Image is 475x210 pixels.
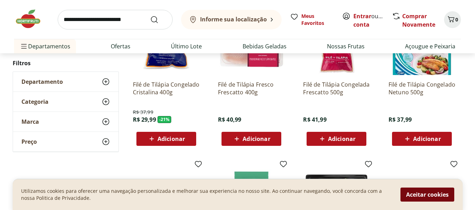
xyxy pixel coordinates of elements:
[21,78,63,85] span: Departamento
[444,11,461,28] button: Carrinho
[405,42,455,50] a: Açougue e Peixaria
[218,116,241,123] span: R$ 40,99
[13,92,118,111] button: Categoria
[133,116,156,123] span: R$ 29,99
[218,81,285,96] a: Filé de Tilápia Fresco Frescatto 400g
[402,12,435,28] a: Comprar Novamente
[243,42,287,50] a: Bebidas Geladas
[200,15,267,23] b: Informe sua localização
[21,118,39,125] span: Marca
[290,13,334,27] a: Meus Favoritos
[13,112,118,131] button: Marca
[353,12,392,28] a: Criar conta
[136,132,196,146] button: Adicionar
[303,81,370,96] a: Filé de Tilápia Congelada Frescatto 500g
[58,10,173,29] input: search
[389,116,412,123] span: R$ 37,99
[158,136,185,142] span: Adicionar
[133,109,153,116] span: R$ 37,99
[400,188,454,202] button: Aceitar cookies
[133,81,200,96] a: Filé de Tilápia Congelado Cristalina 400g
[222,132,281,146] button: Adicionar
[13,132,118,151] button: Preço
[413,136,441,142] span: Adicionar
[111,42,130,50] a: Ofertas
[171,42,202,50] a: Último Lote
[13,56,119,70] h2: Filtros
[389,81,455,96] a: Filé de Tilápia Congelado Netuno 500g
[455,16,458,23] span: 0
[21,98,49,105] span: Categoria
[181,10,282,29] button: Informe sua localização
[303,116,326,123] span: R$ 41,99
[327,42,365,50] a: Nossas Frutas
[307,132,366,146] button: Adicionar
[13,72,118,92] button: Departamento
[243,136,270,142] span: Adicionar
[150,15,167,24] button: Submit Search
[392,132,452,146] button: Adicionar
[353,12,371,20] a: Entrar
[21,188,392,202] p: Utilizamos cookies para oferecer uma navegação personalizada e melhorar sua experiencia no nosso ...
[158,116,172,123] span: - 21 %
[14,8,49,29] img: Hortifruti
[20,38,70,55] span: Departamentos
[20,38,28,55] button: Menu
[301,13,334,27] span: Meus Favoritos
[328,136,355,142] span: Adicionar
[353,12,385,29] span: ou
[21,138,37,145] span: Preço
